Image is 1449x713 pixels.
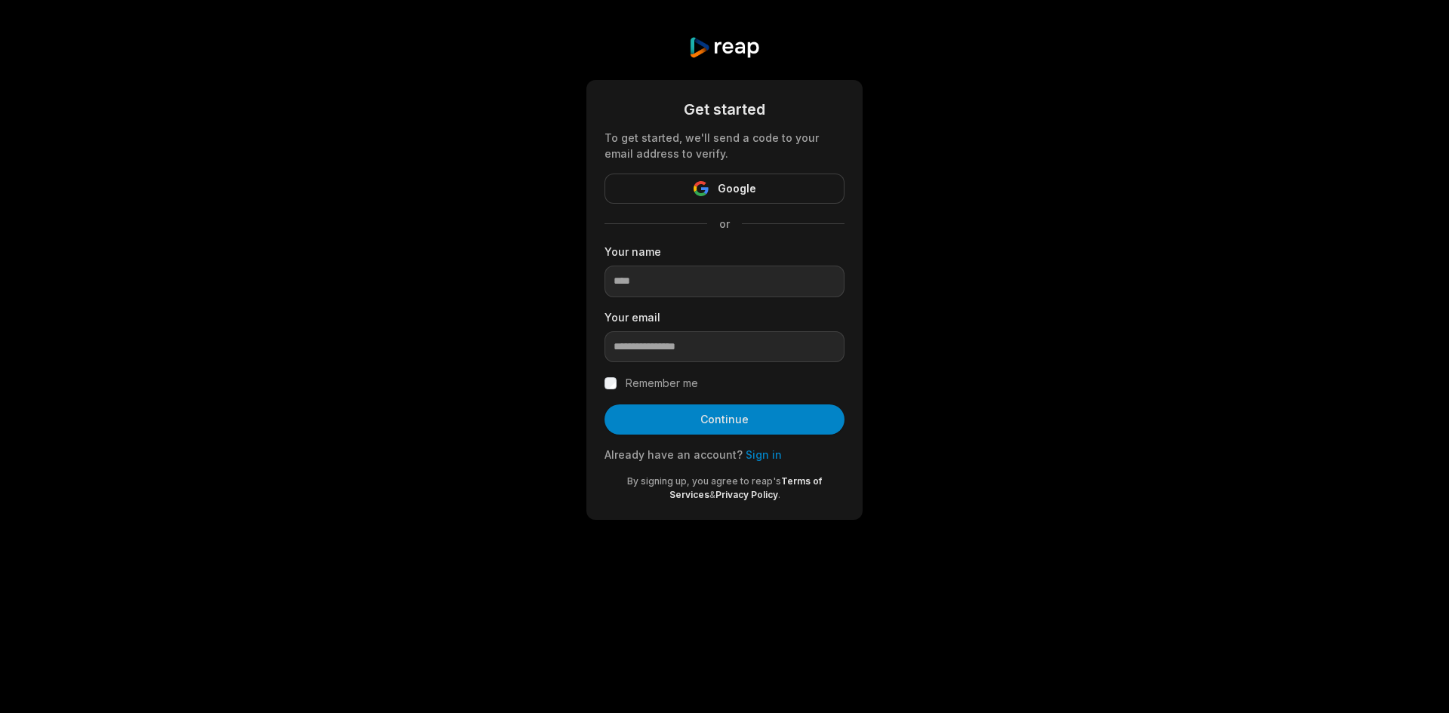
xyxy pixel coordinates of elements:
span: or [707,216,742,232]
div: Get started [605,98,844,121]
a: Sign in [746,448,782,461]
div: To get started, we'll send a code to your email address to verify. [605,130,844,161]
label: Your name [605,244,844,260]
label: Your email [605,309,844,325]
span: . [778,489,780,500]
span: Already have an account? [605,448,743,461]
img: reap [688,36,760,59]
button: Google [605,174,844,204]
span: By signing up, you agree to reap's [627,475,781,487]
span: & [709,489,715,500]
button: Continue [605,404,844,435]
label: Remember me [626,374,698,392]
a: Privacy Policy [715,489,778,500]
span: Google [718,180,756,198]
